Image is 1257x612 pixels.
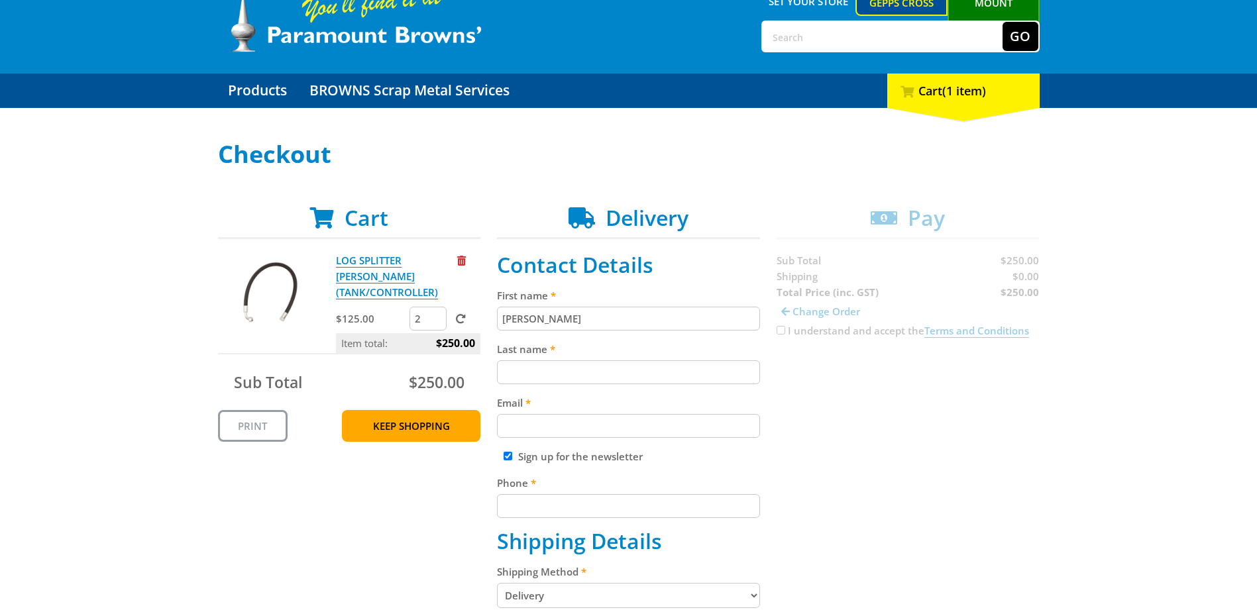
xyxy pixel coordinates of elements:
a: Go to the Products page [218,74,297,108]
span: (1 item) [942,83,986,99]
a: LOG SPLITTER [PERSON_NAME] (TANK/CONTROLLER) [336,254,438,299]
input: Please enter your email address. [497,414,760,438]
input: Please enter your first name. [497,307,760,331]
label: Email [497,395,760,411]
a: Keep Shopping [342,410,480,442]
input: Please enter your telephone number. [497,494,760,518]
p: Item total: [336,333,480,353]
span: $250.00 [436,333,475,353]
span: $250.00 [409,372,465,393]
span: Cart [345,203,388,232]
label: Shipping Method [497,564,760,580]
label: Phone [497,475,760,491]
select: Please select a shipping method. [497,583,760,608]
span: Delivery [606,203,688,232]
a: Print [218,410,288,442]
h2: Shipping Details [497,529,760,554]
img: LOG SPLITTER HYRO HOSE (TANK/CONTROLLER) [231,252,310,332]
div: Cart [887,74,1040,108]
span: Sub Total [234,372,302,393]
input: Please enter your last name. [497,360,760,384]
label: Last name [497,341,760,357]
label: Sign up for the newsletter [518,450,643,463]
p: $125.00 [336,311,407,327]
a: Remove from cart [457,254,466,267]
button: Go [1003,22,1038,51]
h1: Checkout [218,141,1040,168]
label: First name [497,287,760,303]
a: Go to the BROWNS Scrap Metal Services page [300,74,519,108]
input: Search [763,22,1003,51]
h2: Contact Details [497,252,760,278]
